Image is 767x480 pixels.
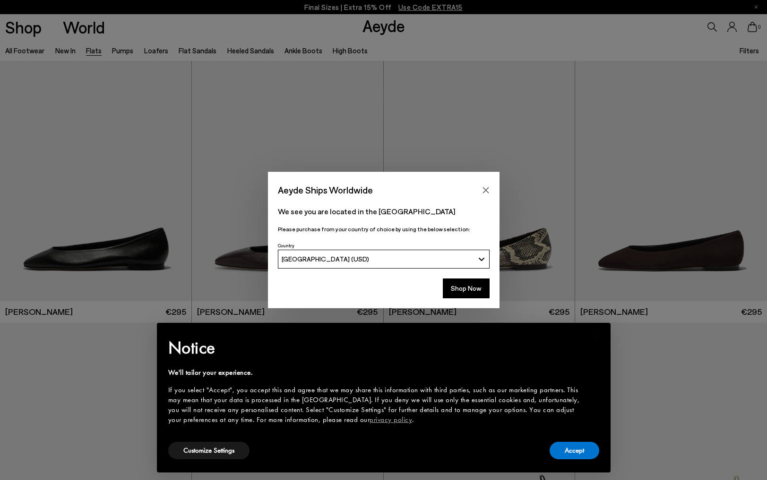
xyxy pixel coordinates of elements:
[168,442,250,459] button: Customize Settings
[168,368,584,378] div: We'll tailor your experience.
[282,255,369,263] span: [GEOGRAPHIC_DATA] (USD)
[168,336,584,360] h2: Notice
[479,183,493,197] button: Close
[592,329,598,344] span: ×
[443,278,490,298] button: Shop Now
[584,326,607,348] button: Close this notice
[550,442,599,459] button: Accept
[278,225,490,234] p: Please purchase from your country of choice by using the below selection:
[370,415,412,424] a: privacy policy
[168,385,584,425] div: If you select "Accept", you accept this and agree that we may share this information with third p...
[278,243,294,248] span: Country
[278,182,373,198] span: Aeyde Ships Worldwide
[278,206,490,217] p: We see you are located in the [GEOGRAPHIC_DATA]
